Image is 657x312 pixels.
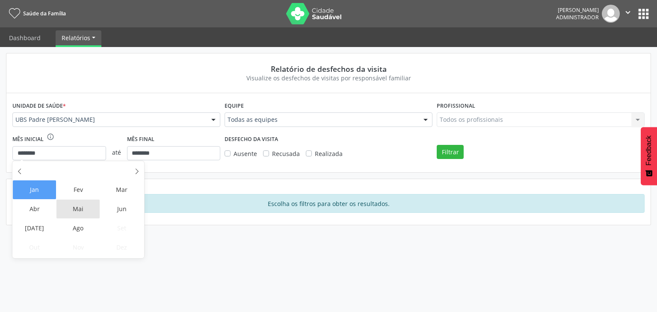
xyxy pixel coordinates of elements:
[228,115,415,124] span: Todas as equipes
[623,8,633,17] i: 
[13,180,56,199] span: Jan
[64,165,92,174] input: Year
[641,127,657,185] button: Feedback - Mostrar pesquisa
[13,238,56,257] span: Out
[636,6,651,21] button: apps
[100,238,143,257] span: Dez
[602,5,620,23] img: img
[437,99,475,112] label: Profissional
[315,150,343,158] span: Realizada
[106,142,127,163] span: até
[18,74,639,82] div: Visualize os desfechos de visitas por responsável familiar
[18,64,639,74] div: Relatório de desfechos da visita
[56,200,100,218] span: Mai
[100,219,143,238] span: Set
[645,135,653,165] span: Feedback
[56,30,101,45] a: Relatórios
[62,34,90,42] span: Relatórios
[6,6,66,21] a: Saúde da Família
[272,150,300,158] span: Recusada
[225,99,244,112] label: Equipe
[15,115,203,124] span: UBS Padre [PERSON_NAME]
[3,30,47,45] a: Dashboard
[23,10,66,17] span: Saúde da Família
[556,14,599,21] span: Administrador
[56,238,100,257] span: Nov
[225,133,278,146] label: DESFECHO DA VISITA
[556,6,599,14] div: [PERSON_NAME]
[13,200,56,218] span: Abr
[56,219,100,238] span: Ago
[12,133,44,146] label: Mês inicial
[12,99,66,112] label: Unidade de saúde
[47,133,54,141] i: info_outline
[620,5,636,23] button: 
[234,150,257,158] span: Ausente
[13,219,56,238] span: [DATE]
[100,180,143,199] span: Mar
[100,200,143,218] span: Jun
[47,133,54,146] div: O intervalo deve ser de no máximo 6 meses
[12,194,645,213] div: Escolha os filtros para obter os resultados.
[56,180,100,199] span: Fev
[127,133,154,146] label: Mês final
[437,145,464,159] button: Filtrar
